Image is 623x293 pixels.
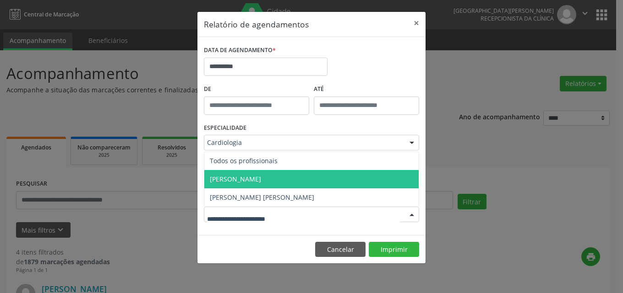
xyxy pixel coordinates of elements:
[210,175,261,183] span: [PERSON_NAME]
[204,18,309,30] h5: Relatório de agendamentos
[204,43,276,58] label: DATA DE AGENDAMENTO
[314,82,419,96] label: ATÉ
[204,121,246,135] label: ESPECIALIDADE
[210,156,278,165] span: Todos os profissionais
[315,242,366,257] button: Cancelar
[369,242,419,257] button: Imprimir
[210,193,314,202] span: [PERSON_NAME] [PERSON_NAME]
[407,12,426,34] button: Close
[204,82,309,96] label: De
[207,138,400,147] span: Cardiologia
